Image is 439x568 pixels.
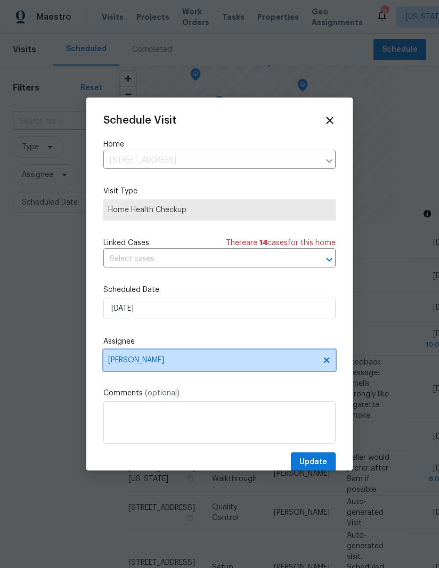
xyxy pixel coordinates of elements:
[103,298,336,319] input: M/D/YYYY
[103,152,320,169] input: Enter in an address
[103,115,176,126] span: Schedule Visit
[108,356,317,364] span: [PERSON_NAME]
[299,456,327,469] span: Update
[103,186,336,197] label: Visit Type
[259,239,267,247] span: 14
[322,252,337,267] button: Open
[103,336,336,347] label: Assignee
[103,388,336,399] label: Comments
[108,205,331,215] span: Home Health Checkup
[291,452,336,472] button: Update
[324,115,336,126] span: Close
[103,139,336,150] label: Home
[226,238,336,248] span: There are case s for this home
[145,390,180,397] span: (optional)
[103,238,149,248] span: Linked Cases
[103,285,336,295] label: Scheduled Date
[103,251,306,267] input: Select cases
